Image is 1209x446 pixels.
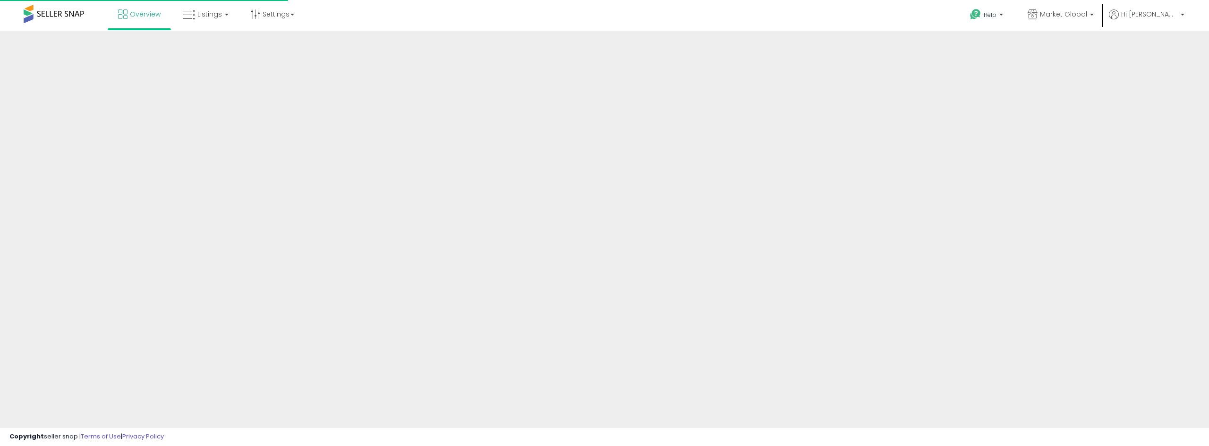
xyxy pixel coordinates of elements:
[1109,9,1184,31] a: Hi [PERSON_NAME]
[962,1,1013,31] a: Help
[130,9,161,19] span: Overview
[984,11,996,19] span: Help
[197,9,222,19] span: Listings
[1040,9,1087,19] span: Market Global
[970,8,981,20] i: Get Help
[1121,9,1178,19] span: Hi [PERSON_NAME]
